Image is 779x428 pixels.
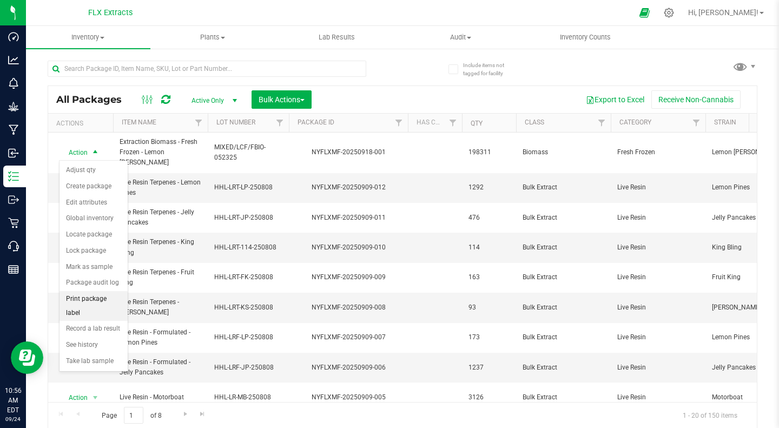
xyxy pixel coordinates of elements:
[8,78,19,89] inline-svg: Monitoring
[619,118,651,126] a: Category
[214,392,282,403] span: HHL-LR-MB-250808
[60,162,128,179] li: Adjust qty
[523,392,604,403] span: Bulk Extract
[298,118,334,126] a: Package ID
[56,94,133,106] span: All Packages
[214,363,282,373] span: HHL-LRF-JP-250808
[287,302,410,313] div: NYFLXMF-20250909-008
[617,272,699,282] span: Live Resin
[468,147,510,157] span: 198311
[48,61,366,77] input: Search Package ID, Item Name, SKU, Lot or Part Number...
[523,182,604,193] span: Bulk Extract
[399,26,523,49] a: Audit
[444,114,462,132] a: Filter
[674,407,746,423] span: 1 - 20 of 150 items
[60,243,128,259] li: Lock package
[8,31,19,42] inline-svg: Dashboard
[468,213,510,223] span: 476
[60,259,128,275] li: Mark as sample
[93,407,170,424] span: Page of 8
[5,386,21,415] p: 10:56 AM EDT
[120,267,201,288] span: Live Resin Terpenes - Fruit King
[8,124,19,135] inline-svg: Manufacturing
[214,332,282,343] span: HHL-LRF-LP-250808
[287,182,410,193] div: NYFLXMF-20250909-012
[216,118,255,126] a: Lot Number
[214,142,282,163] span: MIXED/LCF/FBIO-052325
[468,332,510,343] span: 173
[468,182,510,193] span: 1292
[471,120,483,127] a: Qty
[651,90,741,109] button: Receive Non-Cannabis
[150,26,275,49] a: Plants
[60,291,128,321] li: Print package label
[60,337,128,353] li: See history
[60,321,128,337] li: Record a lab result
[463,61,517,77] span: Include items not tagged for facility
[274,26,399,49] a: Lab Results
[177,407,193,422] a: Go to the next page
[287,147,410,157] div: NYFLXMF-20250918-001
[124,407,143,424] input: 1
[8,171,19,182] inline-svg: Inventory
[468,392,510,403] span: 3126
[252,90,312,109] button: Bulk Actions
[714,118,736,126] a: Strain
[287,272,410,282] div: NYFLXMF-20250909-009
[120,392,201,403] span: Live Resin - Motorboat
[523,332,604,343] span: Bulk Extract
[523,26,648,49] a: Inventory Counts
[523,272,604,282] span: Bulk Extract
[8,241,19,252] inline-svg: Call Center
[271,114,289,132] a: Filter
[60,210,128,227] li: Global inventory
[214,213,282,223] span: HHL-LRT-JP-250808
[120,357,201,378] span: Live Resin - Formulated - Jelly Pancakes
[287,242,410,253] div: NYFLXMF-20250909-010
[120,297,201,318] span: Live Resin Terpenes - [PERSON_NAME]
[287,392,410,403] div: NYFLXMF-20250909-005
[60,179,128,195] li: Create package
[214,242,282,253] span: HHL-LRT-114-250808
[26,32,150,42] span: Inventory
[468,272,510,282] span: 163
[11,341,43,374] iframe: Resource center
[523,213,604,223] span: Bulk Extract
[287,332,410,343] div: NYFLXMF-20250909-007
[287,213,410,223] div: NYFLXMF-20250909-011
[523,302,604,313] span: Bulk Extract
[120,327,201,348] span: Live Resin - Formulated - Lemon Pines
[26,26,150,49] a: Inventory
[151,32,274,42] span: Plants
[8,264,19,275] inline-svg: Reports
[617,182,699,193] span: Live Resin
[8,148,19,159] inline-svg: Inbound
[617,242,699,253] span: Live Resin
[617,363,699,373] span: Live Resin
[8,194,19,205] inline-svg: Outbound
[617,147,699,157] span: Fresh Frozen
[545,32,625,42] span: Inventory Counts
[120,207,201,228] span: Live Resin Terpenes - Jelly Pancakes
[190,114,208,132] a: Filter
[408,114,462,133] th: Has COA
[89,390,102,405] span: select
[304,32,369,42] span: Lab Results
[56,120,109,127] div: Actions
[60,227,128,243] li: Locate package
[8,218,19,228] inline-svg: Retail
[523,147,604,157] span: Biomass
[617,332,699,343] span: Live Resin
[59,390,88,405] span: Action
[617,213,699,223] span: Live Resin
[120,177,201,198] span: Live Resin Terpenes - Lemon Pines
[399,32,523,42] span: Audit
[468,302,510,313] span: 93
[617,392,699,403] span: Live Resin
[195,407,210,422] a: Go to the last page
[593,114,611,132] a: Filter
[523,242,604,253] span: Bulk Extract
[8,55,19,65] inline-svg: Analytics
[60,275,128,291] li: Package audit log
[60,195,128,211] li: Edit attributes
